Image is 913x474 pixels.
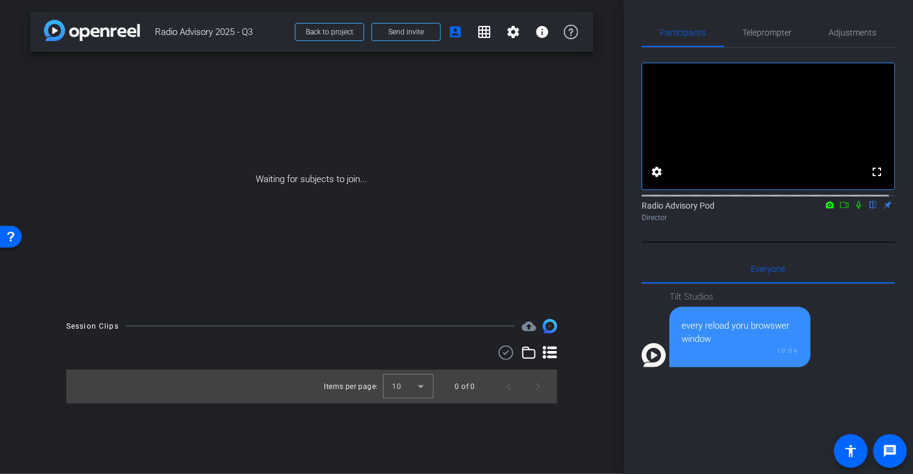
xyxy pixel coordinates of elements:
[523,372,552,401] button: Next page
[669,290,810,304] div: Tilt Studios
[660,28,706,37] span: Participants
[455,381,475,393] div: 0 of 0
[522,319,536,333] mat-icon: cloud_upload
[681,346,798,355] div: 10:09
[66,320,119,332] div: Session Clips
[30,52,593,307] div: Waiting for subjects to join...
[681,319,798,346] div: every reload yoru browswer window
[494,372,523,401] button: Previous page
[883,444,897,458] mat-icon: message
[506,25,520,39] mat-icon: settings
[477,25,491,39] mat-icon: grid_on
[388,27,424,37] span: Send invite
[649,165,664,179] mat-icon: settings
[866,199,880,210] mat-icon: flip
[44,20,140,41] img: app-logo
[543,319,557,333] img: Session clips
[522,319,536,333] span: Destinations for your clips
[371,23,441,41] button: Send invite
[295,23,364,41] button: Back to project
[844,444,858,458] mat-icon: accessibility
[743,28,792,37] span: Teleprompter
[829,28,877,37] span: Adjustments
[155,20,288,44] span: Radio Advisory 2025 - Q3
[306,28,353,36] span: Back to project
[324,381,378,393] div: Items per page:
[642,200,895,223] div: Radio Advisory Pod
[751,265,786,273] span: Everyone
[535,25,549,39] mat-icon: info
[642,343,666,367] img: Profile
[448,25,463,39] mat-icon: account_box
[642,212,895,223] div: Director
[870,165,884,179] mat-icon: fullscreen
